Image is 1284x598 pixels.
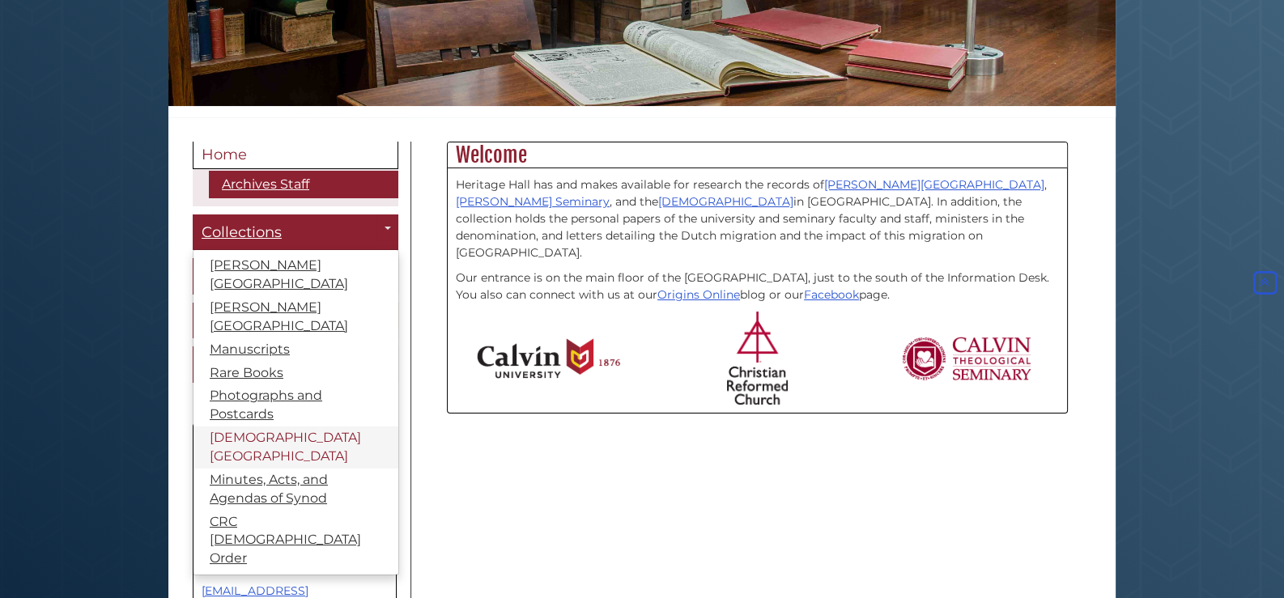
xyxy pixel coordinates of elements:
a: Back to Top [1250,276,1280,291]
a: Collections [193,214,398,251]
span: Home [202,146,247,163]
span: Collections [202,223,282,241]
a: [PERSON_NAME][GEOGRAPHIC_DATA] [193,254,398,296]
a: [PERSON_NAME] Seminary [456,194,610,209]
a: Minutes, Acts, and Agendas of Synod [193,469,398,511]
a: [PERSON_NAME][GEOGRAPHIC_DATA] [824,177,1044,192]
p: Our entrance is on the main floor of the [GEOGRAPHIC_DATA], just to the south of the Information ... [456,269,1059,303]
a: [DEMOGRAPHIC_DATA][GEOGRAPHIC_DATA] [193,426,398,469]
a: CRC [DEMOGRAPHIC_DATA] Order [193,511,398,571]
img: Calvin University [477,338,620,379]
a: Photographs and Postcards [193,384,398,426]
p: Heritage Hall has and makes available for research the records of , , and the in [GEOGRAPHIC_DATA... [456,176,1059,261]
img: Calvin Theological Seminary [901,337,1032,380]
a: Origins Online [657,287,740,302]
a: Manuscripts [193,338,398,362]
a: Archives Staff [209,171,398,198]
a: [PERSON_NAME][GEOGRAPHIC_DATA] [193,296,398,338]
h2: Welcome [448,142,1067,168]
a: Facebook [804,287,859,302]
img: Christian Reformed Church [727,312,788,405]
a: Home [193,134,398,169]
a: [DEMOGRAPHIC_DATA] [658,194,793,209]
a: Rare Books [193,362,398,385]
